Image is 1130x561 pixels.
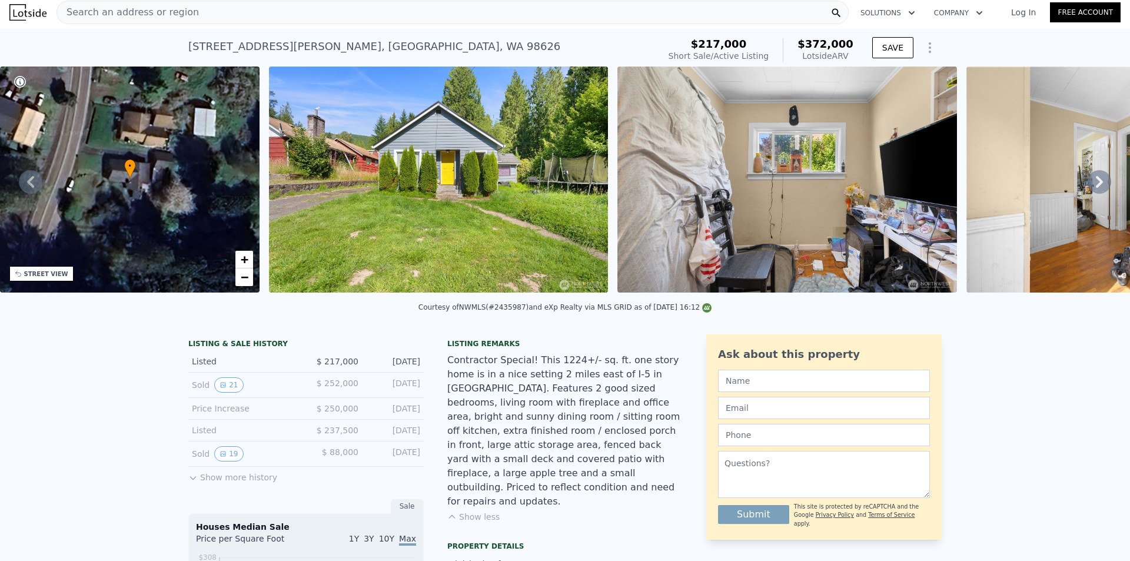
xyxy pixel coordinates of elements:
span: $ 88,000 [322,447,358,457]
a: Free Account [1050,2,1121,22]
div: [DATE] [368,424,420,436]
button: View historical data [214,446,243,462]
button: View historical data [214,377,243,393]
a: Log In [997,6,1050,18]
a: Privacy Policy [816,512,854,518]
span: $ 217,000 [317,357,358,366]
div: [DATE] [368,403,420,414]
span: Short Sale / [669,51,714,61]
div: Price per Square Foot [196,533,306,552]
img: Sale: 169736694 Parcel: 102369574 [617,67,956,293]
div: LISTING & SALE HISTORY [188,339,424,351]
div: Ask about this property [718,346,930,363]
span: − [241,270,248,284]
span: $ 237,500 [317,426,358,435]
div: This site is protected by reCAPTCHA and the Google and apply. [794,503,930,528]
div: Listed [192,424,297,436]
div: Contractor Special! This 1224+/- sq. ft. one story home is in a nice setting 2 miles east of I-5 ... [447,353,683,509]
span: 1Y [349,534,359,543]
div: Listing remarks [447,339,683,348]
span: + [241,252,248,267]
div: [STREET_ADDRESS][PERSON_NAME] , [GEOGRAPHIC_DATA] , WA 98626 [188,38,560,55]
button: Show less [447,511,500,523]
button: Show more history [188,467,277,483]
span: $372,000 [797,38,853,50]
button: SAVE [872,37,913,58]
span: Max [399,534,416,546]
div: [DATE] [368,377,420,393]
img: Lotside [9,4,46,21]
div: Price Increase [192,403,297,414]
a: Terms of Service [868,512,915,518]
span: $ 250,000 [317,404,358,413]
img: Sale: 169736694 Parcel: 102369574 [269,67,608,293]
span: $ 252,000 [317,379,358,388]
span: Active Listing [713,51,769,61]
input: Phone [718,424,930,446]
div: Lotside ARV [797,50,853,62]
div: Houses Median Sale [196,521,416,533]
input: Name [718,370,930,392]
div: Courtesy of NWMLS (#2435987) and eXp Realty via MLS GRID as of [DATE] 16:12 [418,303,712,311]
div: Sale [391,499,424,514]
div: Sold [192,446,297,462]
input: Email [718,397,930,419]
div: [DATE] [368,356,420,367]
img: NWMLS Logo [702,303,712,313]
button: Solutions [851,2,925,24]
span: Search an address or region [57,5,199,19]
a: Zoom in [235,251,253,268]
div: [DATE] [368,446,420,462]
span: 10Y [379,534,394,543]
span: 3Y [364,534,374,543]
button: Show Options [918,36,942,59]
span: $217,000 [691,38,747,50]
div: STREET VIEW [24,270,68,278]
div: • [124,159,136,180]
a: Zoom out [235,268,253,286]
div: Property details [447,542,683,551]
div: Sold [192,377,297,393]
button: Company [925,2,992,24]
button: Submit [718,505,789,524]
span: • [124,161,136,171]
div: Listed [192,356,297,367]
